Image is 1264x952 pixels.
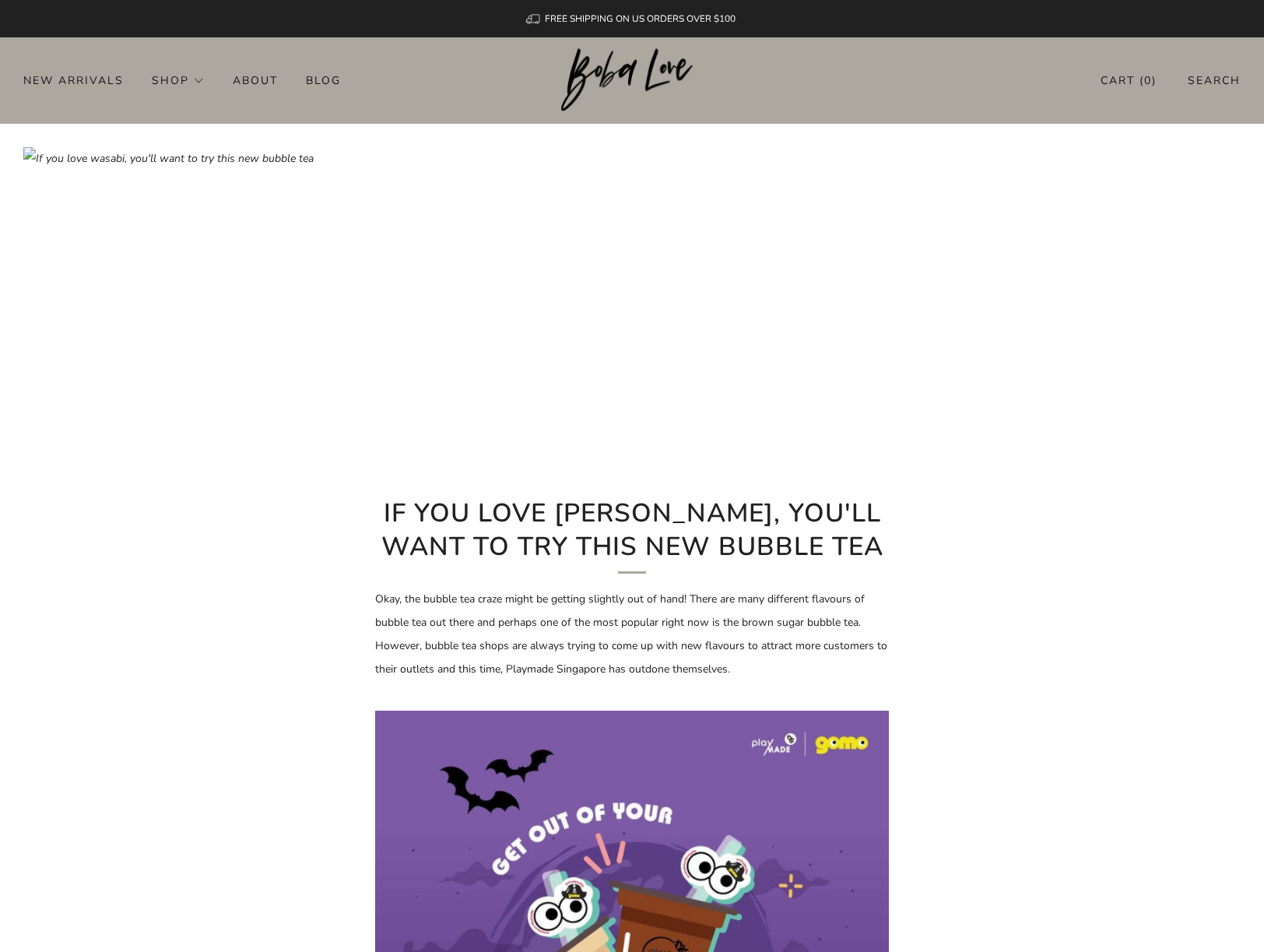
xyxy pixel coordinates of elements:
[561,48,704,112] img: Boba Love
[545,12,736,25] span: FREE SHIPPING ON US ORDERS OVER $100
[1144,73,1152,88] items-count: 0
[306,68,341,93] a: Blog
[23,147,1241,529] img: If you love wasabi, you'll want to try this new bubble tea
[1188,68,1241,93] a: Search
[375,588,889,681] p: Okay, the bubble tea craze might be getting slightly out of hand! There are many different flavou...
[23,68,124,93] a: New Arrivals
[233,68,278,93] a: About
[1101,68,1157,93] a: Cart
[152,68,205,93] a: Shop
[375,497,889,574] h1: If you love [PERSON_NAME], you'll want to try this new bubble tea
